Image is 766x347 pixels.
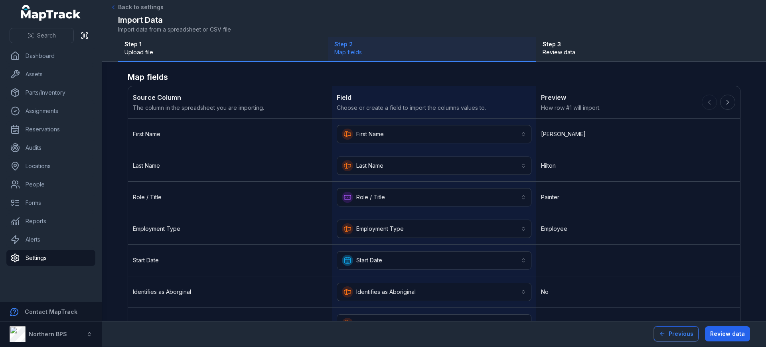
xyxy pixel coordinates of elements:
[133,193,162,201] span: Role / Title
[118,26,231,34] span: Import data from a spreadsheet or CSV file
[133,93,327,102] strong: Source Column
[6,158,95,174] a: Locations
[133,319,186,327] span: Staff Phone Number
[6,48,95,64] a: Dashboard
[128,71,740,83] h2: Map fields
[29,331,67,337] strong: Northern BPS
[541,104,702,112] span: How row #1 will import.
[118,14,231,26] h2: Import Data
[133,256,159,264] span: Start Date
[6,195,95,211] a: Forms
[328,37,537,62] button: Step 2Map fields
[118,37,328,62] button: Step 1Upload file
[124,40,322,48] strong: Step 1
[133,225,180,233] span: Employment Type
[337,104,531,112] span: Choose or create a field to import the columns values to.
[337,251,531,270] button: Start Date
[536,37,750,62] button: Step 3Review data
[6,66,95,82] a: Assets
[6,140,95,156] a: Audits
[337,220,531,238] button: Employment Type
[6,213,95,229] a: Reports
[337,283,531,301] button: Identifies as Aboriginal
[6,176,95,192] a: People
[21,5,81,21] a: MapTrack
[6,121,95,137] a: Reservations
[337,314,531,333] button: Staff Phone Number
[6,103,95,119] a: Assignments
[124,48,322,56] span: Upload file
[334,40,530,48] strong: Step 2
[133,162,160,170] span: Last Name
[10,28,74,43] button: Search
[337,93,531,102] strong: Field
[705,326,750,341] button: Review data
[133,288,191,296] span: Identifies as Aborginal
[337,188,531,206] button: Role / Title
[543,48,744,56] span: Review data
[337,157,531,175] button: Last Name
[133,130,160,138] span: First Name
[133,104,327,112] span: The column in the spreadsheet you are importing.
[334,48,530,56] span: Map fields
[6,232,95,248] a: Alerts
[6,85,95,101] a: Parts/Inventory
[6,250,95,266] a: Settings
[337,125,531,143] button: First Name
[37,32,56,40] span: Search
[110,3,164,11] a: Back to settings
[543,40,744,48] strong: Step 3
[25,308,77,315] strong: Contact MapTrack
[654,326,699,341] button: Previous
[118,3,164,11] span: Back to settings
[541,93,702,102] strong: Preview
